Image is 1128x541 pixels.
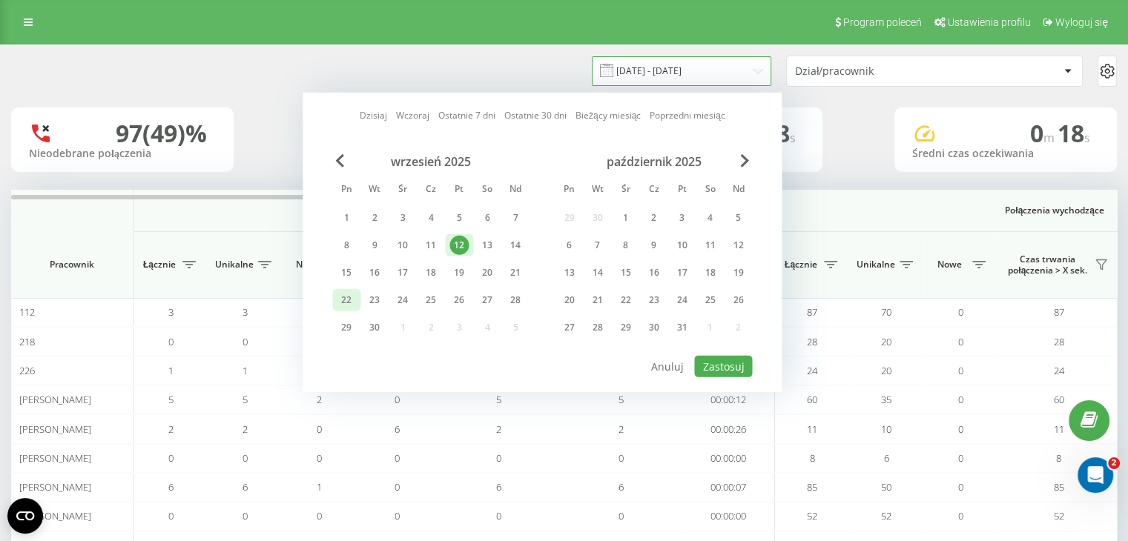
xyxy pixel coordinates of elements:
span: Nowe [289,259,326,270]
div: ndz 5 paź 2025 [724,207,752,229]
span: 0 [496,451,501,465]
span: 6 [395,422,400,436]
div: ndz 7 wrz 2025 [501,207,530,229]
span: 85 [807,480,817,494]
span: 0 [958,335,963,348]
div: sob 18 paź 2025 [696,262,724,284]
span: 0 [168,335,174,348]
div: pon 22 wrz 2025 [332,289,360,311]
div: sob 20 wrz 2025 [473,262,501,284]
td: 00:00:07 [682,473,775,502]
span: 28 [1054,335,1064,348]
iframe: Intercom live chat [1078,457,1113,493]
div: pon 29 wrz 2025 [332,316,360,339]
div: 25 [421,291,441,310]
abbr: czwartek [420,179,442,202]
div: 1 [337,208,356,228]
div: pon 20 paź 2025 [555,289,583,311]
a: Wczoraj [396,108,429,122]
div: 11 [421,236,441,255]
div: 18 [700,263,719,282]
span: 218 [19,335,35,348]
div: 2 [365,208,384,228]
div: czw 2 paź 2025 [639,207,667,229]
span: m [1043,130,1058,146]
span: 18 [1058,117,1090,149]
span: 8 [1056,451,1061,465]
div: ndz 28 wrz 2025 [501,289,530,311]
span: 6 [243,480,248,494]
span: 2 [1108,457,1120,469]
div: pon 6 paź 2025 [555,234,583,256]
span: 5 [496,393,501,406]
span: 8 [810,451,815,465]
div: sob 4 paź 2025 [696,207,724,229]
span: 6 [619,480,624,494]
div: 27 [559,318,578,337]
span: 0 [496,509,501,522]
span: 50 [881,480,891,494]
div: 15 [337,263,356,282]
span: 28 [807,335,817,348]
button: Anuluj [643,356,692,377]
div: 97 (49)% [116,119,207,147]
div: 7 [587,236,607,255]
div: 29 [616,318,635,337]
div: wt 14 paź 2025 [583,262,611,284]
div: 24 [393,291,412,310]
span: 0 [317,451,322,465]
div: wt 23 wrz 2025 [360,289,389,311]
div: pt 24 paź 2025 [667,289,696,311]
span: s [1084,130,1090,146]
div: czw 9 paź 2025 [639,234,667,256]
td: 00:00:00 [682,502,775,531]
span: 52 [1054,509,1064,522]
abbr: sobota [476,179,498,202]
abbr: sobota [699,179,721,202]
div: wt 21 paź 2025 [583,289,611,311]
span: 0 [243,509,248,522]
span: 87 [807,305,817,319]
span: 5 [243,393,248,406]
div: 8 [337,236,356,255]
span: Next Month [740,154,749,167]
span: 0 [317,422,322,436]
div: śr 22 paź 2025 [611,289,639,311]
div: 17 [393,263,412,282]
abbr: środa [614,179,636,202]
div: 4 [421,208,441,228]
div: pt 3 paź 2025 [667,207,696,229]
div: 6 [559,236,578,255]
span: 226 [19,364,35,377]
div: 5 [728,208,748,228]
div: 7 [506,208,525,228]
div: sob 27 wrz 2025 [473,289,501,311]
div: wt 30 wrz 2025 [360,316,389,339]
div: 1 [616,208,635,228]
div: 18 [421,263,441,282]
span: 3 [243,305,248,319]
div: 23 [644,291,663,310]
div: wt 2 wrz 2025 [360,207,389,229]
span: Wyloguj się [1055,16,1108,28]
span: 6 [168,480,174,494]
div: czw 16 paź 2025 [639,262,667,284]
abbr: piątek [670,179,693,202]
span: 0 [958,480,963,494]
div: pt 19 wrz 2025 [445,262,473,284]
div: pt 5 wrz 2025 [445,207,473,229]
div: wt 28 paź 2025 [583,316,611,339]
div: 16 [644,263,663,282]
span: Łącznie [141,259,178,270]
span: 35 [881,393,891,406]
div: 9 [365,236,384,255]
span: [PERSON_NAME] [19,422,91,436]
span: 1 [243,364,248,377]
div: pt 17 paź 2025 [667,262,696,284]
div: pt 10 paź 2025 [667,234,696,256]
div: 12 [728,236,748,255]
div: sob 11 paź 2025 [696,234,724,256]
div: 29 [337,318,356,337]
div: 11 [700,236,719,255]
span: 0 [1030,117,1058,149]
